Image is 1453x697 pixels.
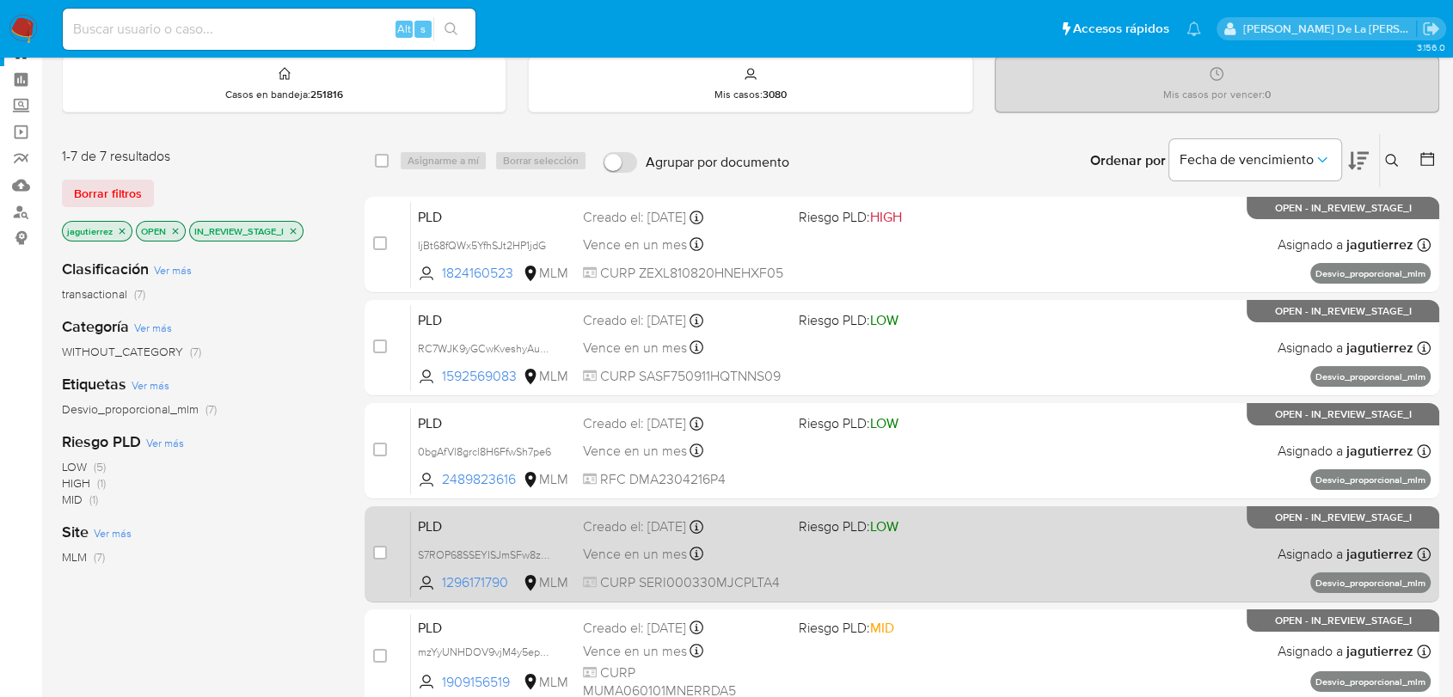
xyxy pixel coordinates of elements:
[397,21,411,37] span: Alt
[1186,21,1201,36] a: Notificaciones
[1422,20,1440,38] a: Salir
[420,21,426,37] span: s
[63,18,475,40] input: Buscar usuario o caso...
[433,17,469,41] button: search-icon
[1243,21,1417,37] p: javier.gutierrez@mercadolibre.com.mx
[1416,40,1444,54] span: 3.156.0
[1073,20,1169,38] span: Accesos rápidos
